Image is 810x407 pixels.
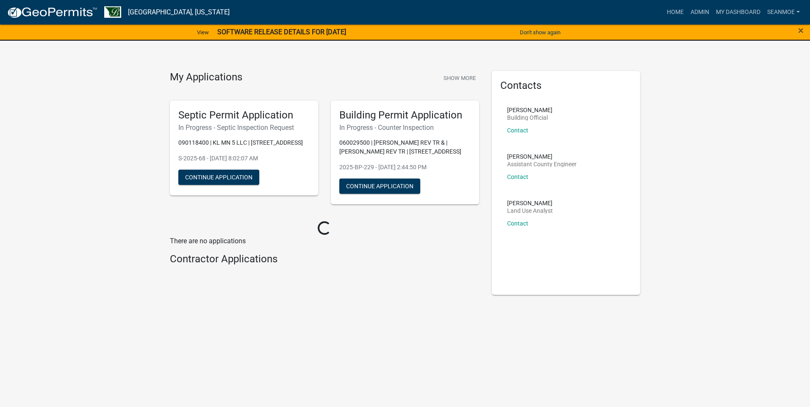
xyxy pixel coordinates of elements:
h5: Building Permit Application [339,109,471,121]
a: My Dashboard [713,4,764,20]
a: [GEOGRAPHIC_DATA], [US_STATE] [128,5,230,19]
a: Home [663,4,687,20]
a: SeanMoe [764,4,803,20]
a: View [194,25,212,39]
p: There are no applications [170,236,479,246]
a: Contact [507,220,528,227]
h5: Contacts [500,80,632,92]
h6: In Progress - Septic Inspection Request [178,124,310,132]
wm-workflow-list-section: Contractor Applications [170,253,479,269]
strong: SOFTWARE RELEASE DETAILS FOR [DATE] [217,28,346,36]
span: × [798,25,804,36]
button: Continue Application [178,170,259,185]
p: Assistant County Engineer [507,161,577,167]
a: Contact [507,173,528,180]
p: 090118400 | KL MN 5 LLC | [STREET_ADDRESS] [178,138,310,147]
h4: Contractor Applications [170,253,479,265]
p: 060029500 | [PERSON_NAME] REV TR & | [PERSON_NAME] REV TR | [STREET_ADDRESS] [339,138,471,156]
p: [PERSON_NAME] [507,200,553,206]
p: 2025-BP-229 - [DATE] 2:44:50 PM [339,163,471,172]
h5: Septic Permit Application [178,109,310,121]
p: [PERSON_NAME] [507,154,577,159]
p: S-2025-68 - [DATE] 8:02:07 AM [178,154,310,163]
h6: In Progress - Counter Inspection [339,124,471,132]
a: Contact [507,127,528,134]
p: [PERSON_NAME] [507,107,552,113]
h4: My Applications [170,71,242,84]
button: Show More [440,71,479,85]
img: Benton County, Minnesota [104,6,121,18]
button: Continue Application [339,179,420,194]
button: Close [798,25,804,36]
button: Don't show again [516,25,564,39]
p: Land Use Analyst [507,208,553,214]
a: Admin [687,4,713,20]
p: Building Official [507,115,552,121]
